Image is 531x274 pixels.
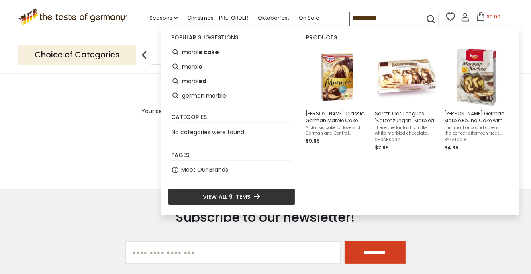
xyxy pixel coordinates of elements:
span: $7.95 [375,144,389,151]
span: View all 9 items [203,192,250,201]
li: marble cake [168,45,295,59]
a: [PERSON_NAME] German Marble Pound Cake with Cocoa Glaze Baking Mix, 15.9 ozThis marble pound cake... [445,48,508,152]
li: Categories [171,114,292,123]
b: ed [198,77,206,86]
li: marble [168,59,295,74]
li: Meet Our Brands [168,163,295,177]
span: Your search " " didn't match any results. Look at [142,107,390,115]
span: $4.95 [445,144,459,151]
div: Instant Search Results [161,27,519,215]
a: Christmas - PRE-ORDER [187,14,248,22]
li: marbled [168,74,295,88]
b: e cake [198,48,219,57]
button: $0.00 [471,12,505,24]
span: CHSAR0002 [375,137,438,143]
p: Choice of Categories [18,45,136,65]
a: Dr. Oetker Classic Marmor Cake Baking Mix[PERSON_NAME] Classic German Marble Cake with Glaze Baki... [306,48,369,152]
a: Seasons [149,14,178,22]
span: BAKAT0019 [445,137,508,143]
a: Meet Our Brands [181,165,228,174]
img: Dr. Oetker Classic Marmor Cake Baking Mix [308,48,366,106]
li: german marble [168,88,295,103]
span: $9.95 [306,137,320,144]
h3: Subscribe to our newsletter! [125,209,405,225]
li: Products [306,35,513,43]
li: Pages [171,152,292,161]
span: A classic cake for lovers of German and Central European baking: [PERSON_NAME] [PERSON_NAME] (mar... [306,125,369,136]
li: Dr. Oetker Classic German Marble Cake with Glaze Baking Mix, 475 g [302,45,372,155]
img: previous arrow [136,47,152,63]
a: On Sale [299,14,319,22]
li: Kathi German Marble Pound Cake with Cocoa Glaze Baking Mix, 15.9 oz [441,45,511,155]
span: Sarotti Cat Tongues "Katzenzungen" Marbled Chocolate Bites, 3.5 oz [375,110,438,124]
span: [PERSON_NAME] Classic German Marble Cake with Glaze Baking Mix, 475 g [306,110,369,124]
span: $0.00 [487,13,500,20]
a: Oktoberfest [258,14,289,22]
li: View all 9 items [168,188,295,205]
span: These are fantastic milk-white marbled chocolate bites, shaped like cat tongues. From Sarotti, on... [375,125,438,136]
span: No categories were found [172,128,244,136]
span: [PERSON_NAME] German Marble Pound Cake with Cocoa Glaze Baking Mix, 15.9 oz [445,110,508,124]
span: This marble pound cake is the perfect afternoon treat. [PERSON_NAME] light pound cake with chocol... [445,125,508,136]
b: e [198,62,202,72]
li: Popular suggestions [171,35,292,43]
li: Sarotti Cat Tongues "Katzenzungen" Marbled Chocolate Bites, 3.5 oz [372,45,441,155]
a: Sarotti Cat Tongues "Katzenzungen" Marbled Chocolate Bites, 3.5 ozThese are fantastic milk-white ... [375,48,438,152]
